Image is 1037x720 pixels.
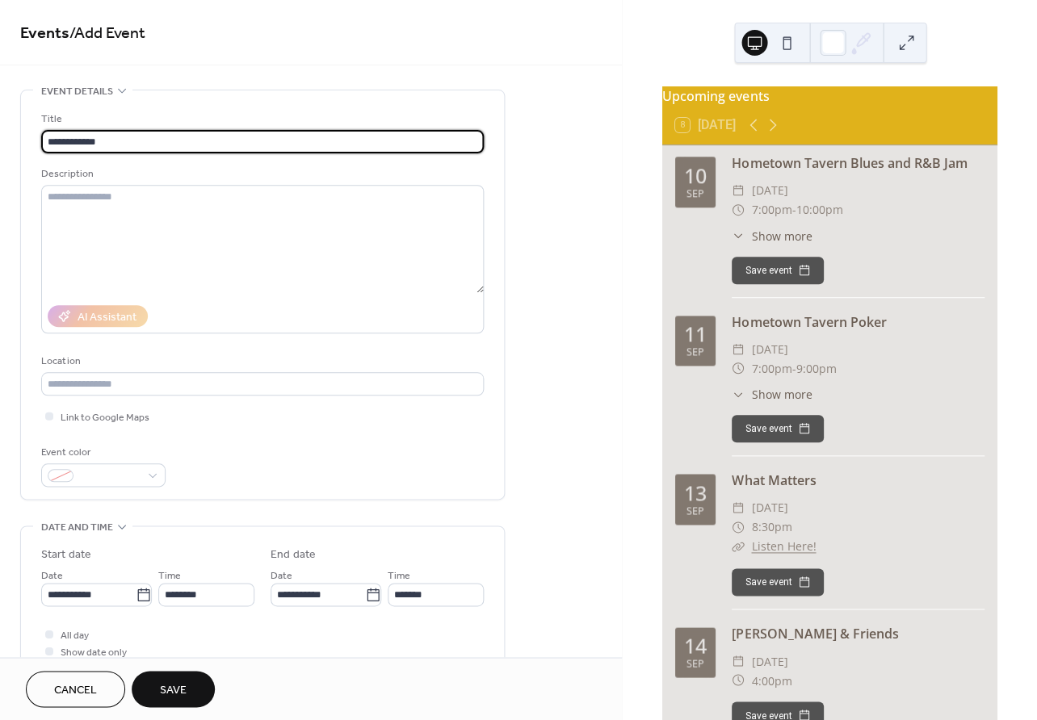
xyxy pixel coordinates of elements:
div: ​ [732,651,745,671]
div: Hometown Tavern Poker [732,312,985,332]
div: Sep [686,347,704,358]
span: Cancel [54,682,97,699]
span: Show more [751,228,812,245]
span: Link to Google Maps [61,409,149,426]
div: 11 [684,324,707,344]
span: Date [271,567,292,584]
a: What Matters [732,471,816,489]
div: ​ [732,498,745,517]
button: Save [132,671,215,707]
span: Date [41,567,63,584]
span: Date and time [41,519,113,536]
button: Cancel [26,671,125,707]
span: 7:00pm [751,359,791,379]
button: ​Show more [732,228,812,245]
div: Event color [41,444,162,461]
span: - [791,359,796,379]
div: Sep [686,506,704,517]
a: Listen Here! [751,538,816,554]
span: 7:00pm [751,200,791,220]
div: ​ [732,200,745,220]
div: Title [41,111,481,128]
div: ​ [732,537,745,556]
div: Sep [686,659,704,669]
span: - [791,200,796,220]
span: Show date only [61,644,127,661]
div: 13 [684,483,707,503]
div: Upcoming events [662,86,997,106]
span: All day [61,627,89,644]
span: [DATE] [751,340,787,359]
div: ​ [732,517,745,537]
span: Save [160,682,187,699]
div: ​ [732,340,745,359]
span: Time [158,567,181,584]
button: Save event [732,415,824,442]
div: ​ [732,671,745,690]
span: Event details [41,83,113,100]
span: 8:30pm [751,517,791,537]
span: 10:00pm [796,200,842,220]
div: Start date [41,546,91,563]
span: Show more [751,386,812,403]
button: Save event [732,257,824,284]
span: [DATE] [751,181,787,200]
div: ​ [732,228,745,245]
span: Time [388,567,410,584]
div: 10 [684,165,707,186]
span: 9:00pm [796,359,836,379]
div: ​ [732,181,745,200]
div: Sep [686,189,704,199]
div: ​ [732,359,745,379]
button: ​Show more [732,386,812,403]
span: [DATE] [751,498,787,517]
div: Location [41,353,481,370]
span: / Add Event [69,18,145,49]
div: End date [271,546,316,563]
div: [PERSON_NAME] & Friends [732,624,985,643]
div: Description [41,165,481,182]
div: ​ [732,386,745,403]
span: [DATE] [751,651,787,671]
a: Events [20,18,69,49]
div: 14 [684,635,707,655]
div: Hometown Tavern Blues and R&B Jam [732,153,985,173]
span: 4:00pm [751,671,791,690]
button: Save event [732,568,824,596]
